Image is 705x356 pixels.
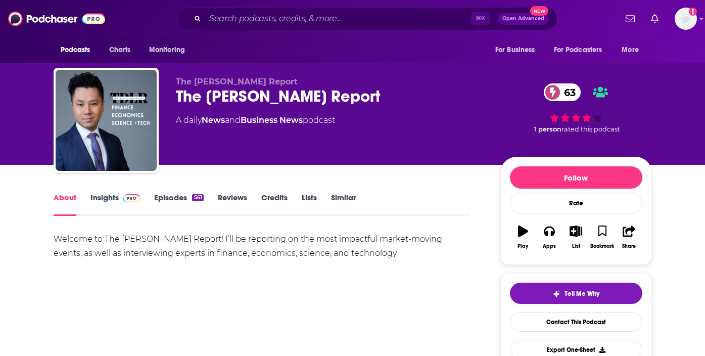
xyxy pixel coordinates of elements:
[225,115,241,125] span: and
[615,40,651,60] button: open menu
[675,8,697,30] img: User Profile
[543,243,556,249] div: Apps
[547,40,617,60] button: open menu
[218,193,247,216] a: Reviews
[103,40,137,60] a: Charts
[647,10,663,27] a: Show notifications dropdown
[241,115,303,125] a: Business News
[54,40,104,60] button: open menu
[510,283,642,304] button: tell me why sparkleTell Me Why
[149,43,185,57] span: Monitoring
[8,9,105,28] img: Podchaser - Follow, Share and Rate Podcasts
[622,43,639,57] span: More
[616,219,642,255] button: Share
[554,83,581,101] span: 63
[109,43,131,57] span: Charts
[488,40,548,60] button: open menu
[675,8,697,30] button: Show profile menu
[471,12,490,25] span: ⌘ K
[565,290,599,298] span: Tell Me Why
[530,6,548,16] span: New
[544,83,581,101] a: 63
[331,193,356,216] a: Similar
[192,194,203,201] div: 561
[205,11,471,27] input: Search podcasts, credits, & more...
[54,232,471,260] div: Welcome to The [PERSON_NAME] Report! I’ll be reporting on the most impactful market-moving events...
[500,77,652,140] div: 63 1 personrated this podcast
[176,114,335,126] div: A daily podcast
[562,219,589,255] button: List
[561,125,620,133] span: rated this podcast
[142,40,198,60] button: open menu
[510,219,536,255] button: Play
[590,243,614,249] div: Bookmark
[510,193,642,213] div: Rate
[261,193,288,216] a: Credits
[572,243,580,249] div: List
[675,8,697,30] span: Logged in as lily.gordon
[552,290,560,298] img: tell me why sparkle
[177,7,557,30] div: Search podcasts, credits, & more...
[302,193,317,216] a: Lists
[510,166,642,189] button: Follow
[622,10,639,27] a: Show notifications dropdown
[536,219,562,255] button: Apps
[689,8,697,16] svg: Add a profile image
[154,193,203,216] a: Episodes561
[534,125,561,133] span: 1 person
[202,115,225,125] a: News
[498,13,549,25] button: Open AdvancedNew
[176,77,298,86] span: The [PERSON_NAME] Report
[61,43,90,57] span: Podcasts
[589,219,616,255] button: Bookmark
[554,43,602,57] span: For Podcasters
[90,193,140,216] a: InsightsPodchaser Pro
[54,193,76,216] a: About
[123,194,140,202] img: Podchaser Pro
[518,243,528,249] div: Play
[502,16,544,21] span: Open Advanced
[56,70,157,171] img: The David Lin Report
[622,243,636,249] div: Share
[510,312,642,332] a: Contact This Podcast
[495,43,535,57] span: For Business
